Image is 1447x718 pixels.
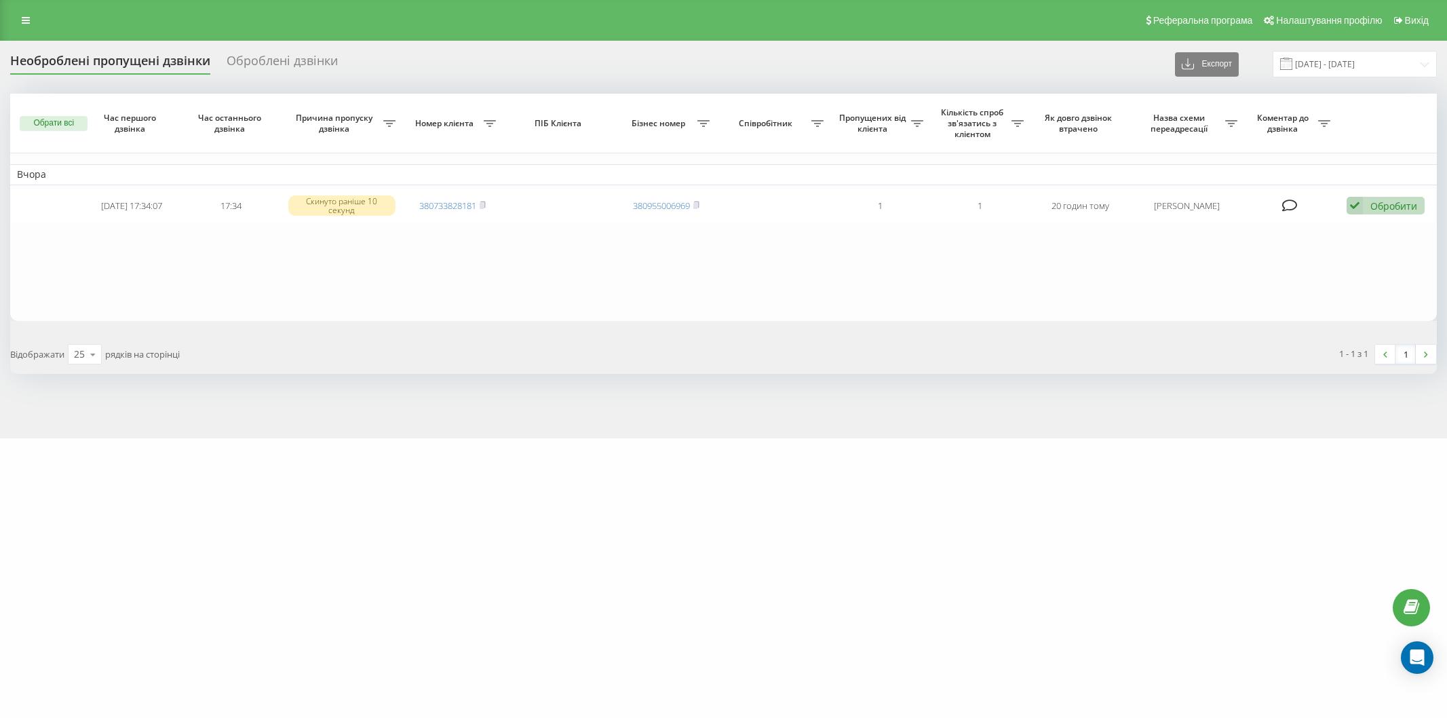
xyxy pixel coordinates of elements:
[1405,15,1429,26] span: Вихід
[105,348,180,360] span: рядків на сторінці
[10,348,64,360] span: Відображати
[227,54,338,75] div: Оброблені дзвінки
[181,188,281,224] td: 17:34
[74,347,85,361] div: 25
[514,118,604,129] span: ПІБ Клієнта
[288,195,395,216] div: Скинуто раніше 10 секунд
[1395,345,1416,364] a: 1
[623,118,697,129] span: Бізнес номер
[937,107,1011,139] span: Кількість спроб зв'язатись з клієнтом
[288,113,384,134] span: Причина пропуску дзвінка
[1251,113,1318,134] span: Коментар до дзвінка
[419,200,476,212] a: 380733828181
[193,113,270,134] span: Час останнього дзвінка
[1153,15,1253,26] span: Реферальна програма
[1175,52,1239,77] button: Експорт
[830,188,930,224] td: 1
[1041,113,1119,134] span: Як довго дзвінок втрачено
[10,54,210,75] div: Необроблені пропущені дзвінки
[1130,188,1244,224] td: [PERSON_NAME]
[837,113,911,134] span: Пропущених від клієнта
[10,164,1437,185] td: Вчора
[81,188,181,224] td: [DATE] 17:34:07
[930,188,1030,224] td: 1
[1276,15,1382,26] span: Налаштування профілю
[93,113,170,134] span: Час першого дзвінка
[20,116,88,131] button: Обрати всі
[1370,200,1417,212] div: Обробити
[723,118,811,129] span: Співробітник
[633,200,690,212] a: 380955006969
[1137,113,1225,134] span: Назва схеми переадресації
[1401,641,1433,674] div: Open Intercom Messenger
[1339,347,1368,360] div: 1 - 1 з 1
[409,118,483,129] span: Номер клієнта
[1030,188,1130,224] td: 20 годин тому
